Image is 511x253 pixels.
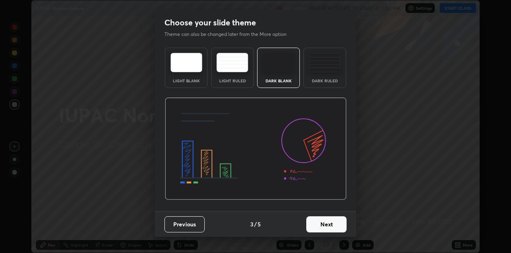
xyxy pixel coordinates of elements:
img: darkTheme.f0cc69e5.svg [263,53,295,72]
div: Dark Ruled [309,79,341,83]
button: Previous [164,216,205,232]
button: Next [306,216,347,232]
div: Light Blank [170,79,202,83]
img: darkRuledTheme.de295e13.svg [309,53,341,72]
h2: Choose your slide theme [164,17,256,28]
h4: 3 [250,220,253,228]
h4: 5 [258,220,261,228]
h4: / [254,220,257,228]
p: Theme can also be changed later from the More option [164,31,295,38]
img: lightRuledTheme.5fabf969.svg [216,53,248,72]
img: darkThemeBanner.d06ce4a2.svg [165,98,347,200]
div: Light Ruled [216,79,249,83]
div: Dark Blank [262,79,295,83]
img: lightTheme.e5ed3b09.svg [170,53,202,72]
